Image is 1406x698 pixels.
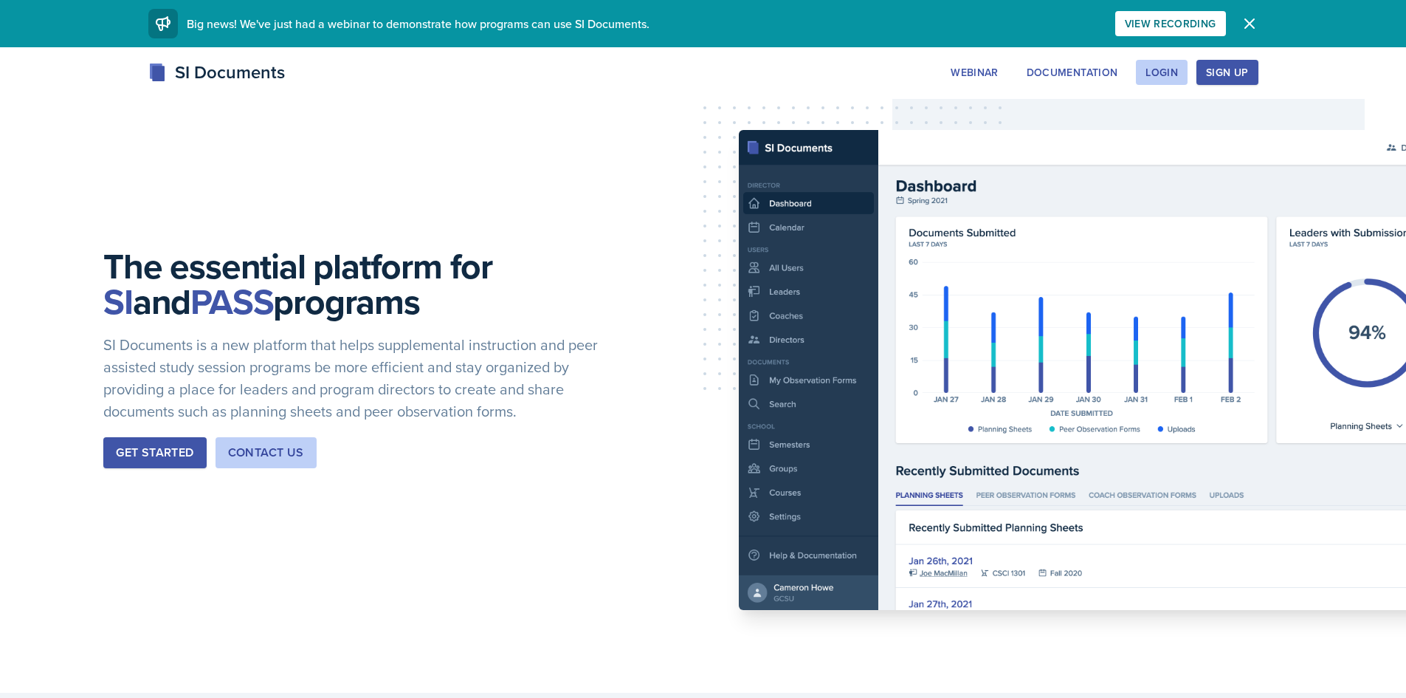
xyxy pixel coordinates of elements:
div: View Recording [1125,18,1216,30]
div: Get Started [116,444,193,462]
div: Login [1145,66,1178,78]
div: Sign Up [1206,66,1248,78]
button: Contact Us [216,437,317,468]
div: SI Documents [148,59,285,86]
button: Webinar [941,60,1007,85]
div: Documentation [1027,66,1118,78]
button: Login [1136,60,1188,85]
button: Get Started [103,437,206,468]
button: View Recording [1115,11,1226,36]
button: Sign Up [1196,60,1258,85]
span: Big news! We've just had a webinar to demonstrate how programs can use SI Documents. [187,16,649,32]
button: Documentation [1017,60,1128,85]
div: Webinar [951,66,998,78]
div: Contact Us [228,444,304,462]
